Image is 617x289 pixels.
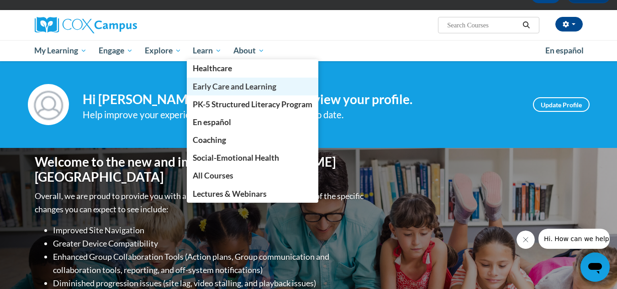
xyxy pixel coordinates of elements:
li: Improved Site Navigation [53,224,366,237]
div: Main menu [21,40,596,61]
iframe: Close message [517,231,535,249]
span: Coaching [193,135,226,145]
h1: Welcome to the new and improved [PERSON_NAME][GEOGRAPHIC_DATA] [35,154,366,185]
a: PK-5 Structured Literacy Program [187,95,318,113]
img: Profile Image [28,84,69,125]
a: Engage [93,40,139,61]
span: My Learning [34,45,87,56]
a: En español [187,113,318,131]
iframe: Button to launch messaging window [580,252,610,282]
span: All Courses [193,171,233,180]
span: Social-Emotional Health [193,153,279,163]
span: Learn [193,45,221,56]
a: Cox Campus [35,17,208,33]
p: Overall, we are proud to provide you with a more streamlined experience. Some of the specific cha... [35,189,366,216]
img: Cox Campus [35,17,137,33]
a: En español [539,41,590,60]
a: Learn [187,40,227,61]
span: Hi. How can we help? [5,6,74,14]
a: Lectures & Webinars [187,185,318,203]
button: Search [519,20,533,31]
a: Healthcare [187,59,318,77]
iframe: Message from company [538,229,610,249]
span: Explore [145,45,181,56]
span: PK-5 Structured Literacy Program [193,100,312,109]
input: Search Courses [446,20,519,31]
span: En español [193,117,231,127]
span: Healthcare [193,63,232,73]
span: About [233,45,264,56]
h4: Hi [PERSON_NAME]! Take a minute to review your profile. [83,92,519,107]
a: My Learning [29,40,93,61]
a: Coaching [187,131,318,149]
li: Enhanced Group Collaboration Tools (Action plans, Group communication and collaboration tools, re... [53,250,366,277]
span: En español [545,46,584,55]
button: Account Settings [555,17,583,32]
a: About [227,40,270,61]
a: Early Care and Learning [187,78,318,95]
a: Social-Emotional Health [187,149,318,167]
a: All Courses [187,167,318,184]
span: Early Care and Learning [193,82,276,91]
li: Greater Device Compatibility [53,237,366,250]
div: Help improve your experience by keeping your profile up to date. [83,107,519,122]
span: Lectures & Webinars [193,189,267,199]
span: Engage [99,45,133,56]
a: Update Profile [533,97,590,112]
a: Explore [139,40,187,61]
